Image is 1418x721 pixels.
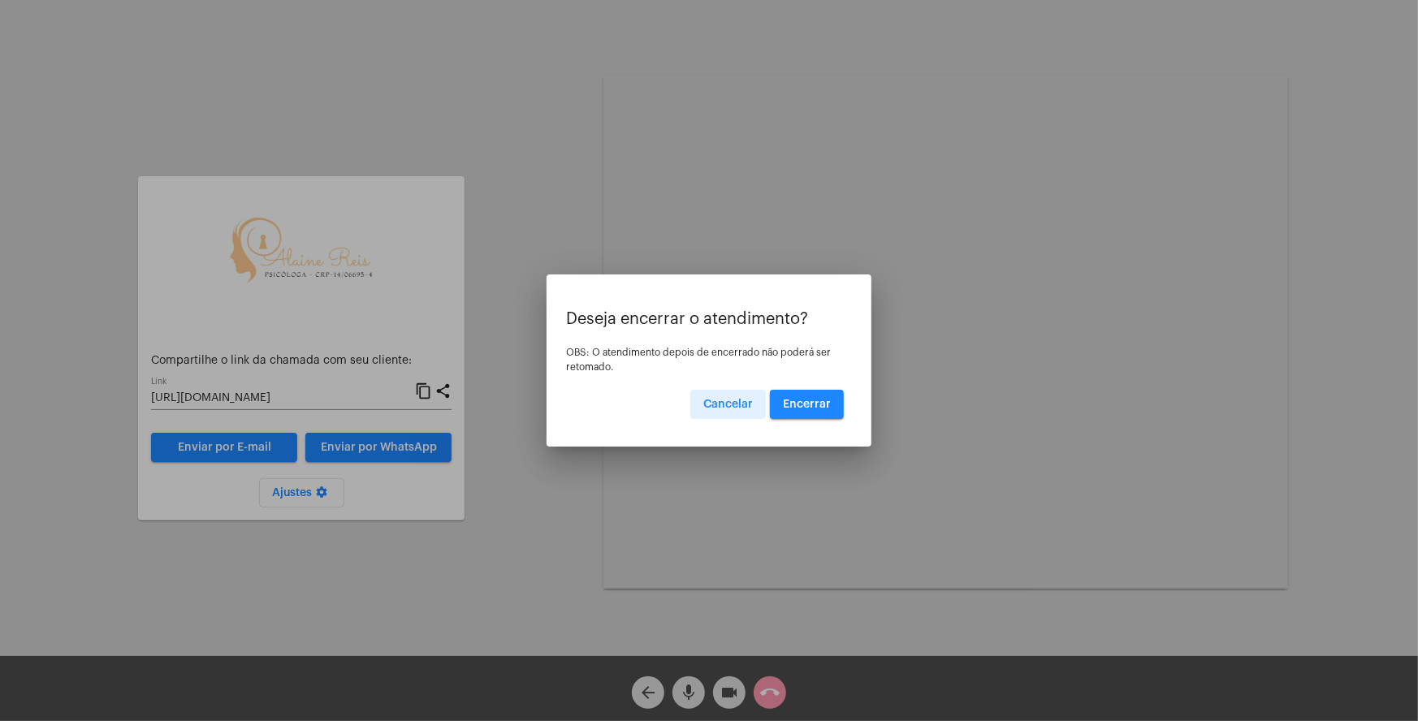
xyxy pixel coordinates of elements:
span: OBS: O atendimento depois de encerrado não poderá ser retomado. [566,348,831,372]
span: Encerrar [783,399,831,410]
button: Cancelar [690,390,766,419]
span: Cancelar [703,399,753,410]
button: Encerrar [770,390,844,419]
p: Deseja encerrar o atendimento? [566,310,852,328]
